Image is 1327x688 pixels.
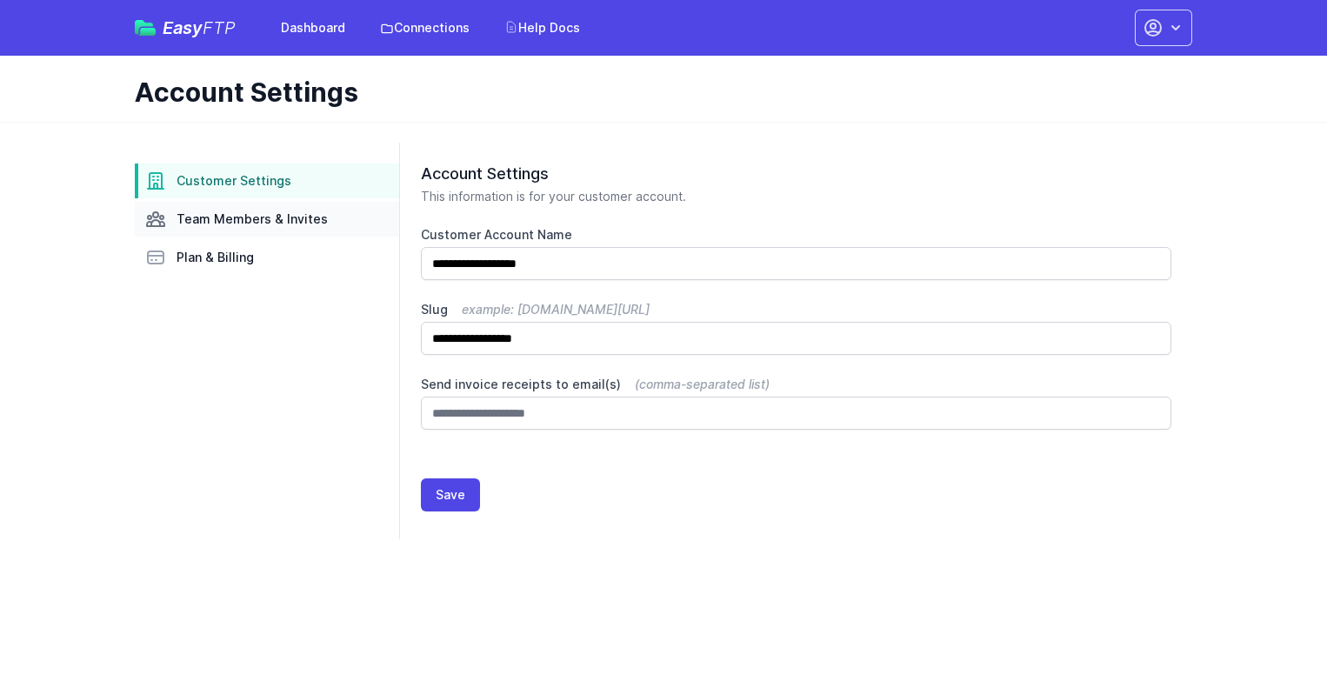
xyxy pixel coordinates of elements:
span: Plan & Billing [177,249,254,266]
label: Slug [421,301,1171,318]
img: easyftp_logo.png [135,20,156,36]
a: Customer Settings [135,164,399,198]
a: Plan & Billing [135,240,399,275]
h2: Account Settings [421,164,1171,184]
span: (comma-separated list) [635,377,770,391]
span: example: [DOMAIN_NAME][URL] [462,302,650,317]
a: Team Members & Invites [135,202,399,237]
a: Dashboard [270,12,356,43]
span: FTP [203,17,236,38]
a: Help Docs [494,12,590,43]
label: Send invoice receipts to email(s) [421,376,1171,393]
h1: Account Settings [135,77,1178,108]
span: Team Members & Invites [177,210,328,228]
p: This information is for your customer account. [421,188,1171,205]
label: Customer Account Name [421,226,1171,244]
a: Connections [370,12,480,43]
a: EasyFTP [135,19,236,37]
button: Save [421,478,480,511]
span: Customer Settings [177,172,291,190]
span: Easy [163,19,236,37]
